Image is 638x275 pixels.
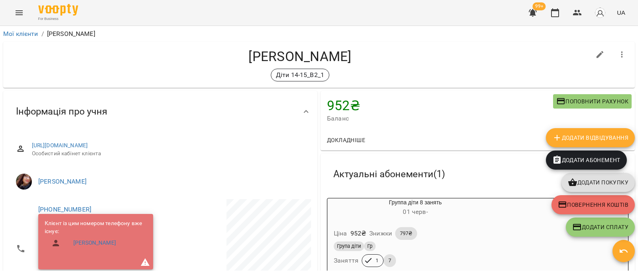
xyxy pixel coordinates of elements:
span: Актуальні абонементи ( 1 ) [333,168,445,180]
span: Особистий кабінет клієнта [32,150,305,158]
span: Додати Сплату [572,222,628,232]
span: 797₴ [395,230,417,237]
p: Діти 14-15_B2_1 [276,70,324,80]
span: 01 черв - [403,208,427,216]
a: Мої клієнти [3,30,38,38]
span: Додати Відвідування [552,133,628,142]
span: Інформація про учня [16,105,107,118]
div: Актуальні абонементи(1) [321,154,635,195]
span: 99+ [533,2,546,10]
button: Menu [10,3,29,22]
h6: Заняття [334,255,358,266]
a: [URL][DOMAIN_NAME] [32,142,88,148]
div: Інформація про учня [3,91,317,132]
button: UA [614,5,628,20]
img: Voopty Logo [38,4,78,16]
span: Повернення коштів [558,200,628,210]
span: Гр [364,243,376,250]
a: [PHONE_NUMBER] [38,206,91,213]
h4: 952 ₴ [327,97,553,114]
div: Діти 14-15_B2_1 [271,69,329,81]
h6: Ціна [334,228,347,239]
span: 1 [371,257,383,264]
span: Додати покупку [568,178,628,187]
p: 952 ₴ [351,229,366,238]
nav: breadcrumb [3,29,635,39]
button: Додати Відвідування [546,128,635,147]
div: Группа діти 8 занять [327,198,503,218]
ul: Клієнт із цим номером телефону вже існує: [45,220,147,254]
button: Поповнити рахунок [553,94,632,109]
h4: [PERSON_NAME] [10,48,591,65]
img: avatar_s.png [595,7,606,18]
li: / [41,29,44,39]
span: Докладніше [327,135,365,145]
a: [PERSON_NAME] [38,178,87,185]
p: [PERSON_NAME] [47,29,95,39]
h6: Знижки [369,228,392,239]
span: UA [617,8,625,17]
button: Докладніше [324,133,368,147]
button: Додати покупку [561,173,635,192]
span: Баланс [327,114,553,123]
button: Повернення коштів [551,195,635,214]
button: Додати Сплату [566,218,635,237]
span: 7 [384,257,396,264]
span: Додати Абонемент [552,155,620,165]
span: Група діти [334,243,364,250]
span: Поповнити рахунок [556,97,628,106]
a: [PERSON_NAME] [73,239,116,247]
span: For Business [38,16,78,22]
img: Олена Старченко [16,174,32,190]
button: Додати Абонемент [546,150,627,170]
